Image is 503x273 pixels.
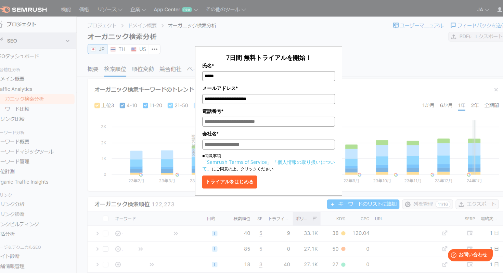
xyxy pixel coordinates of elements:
label: 電話番号* [202,107,335,115]
a: 「Semrush Terms of Service」 [202,159,272,165]
p: ■同意事項 にご同意の上、クリックください [202,153,335,172]
iframe: Help widget launcher [442,246,495,265]
button: トライアルをはじめる [202,175,257,188]
span: 7日間 無料トライアルを開始！ [226,53,311,62]
label: メールアドレス* [202,84,335,92]
a: 「個人情報の取り扱いについて」 [202,159,335,172]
